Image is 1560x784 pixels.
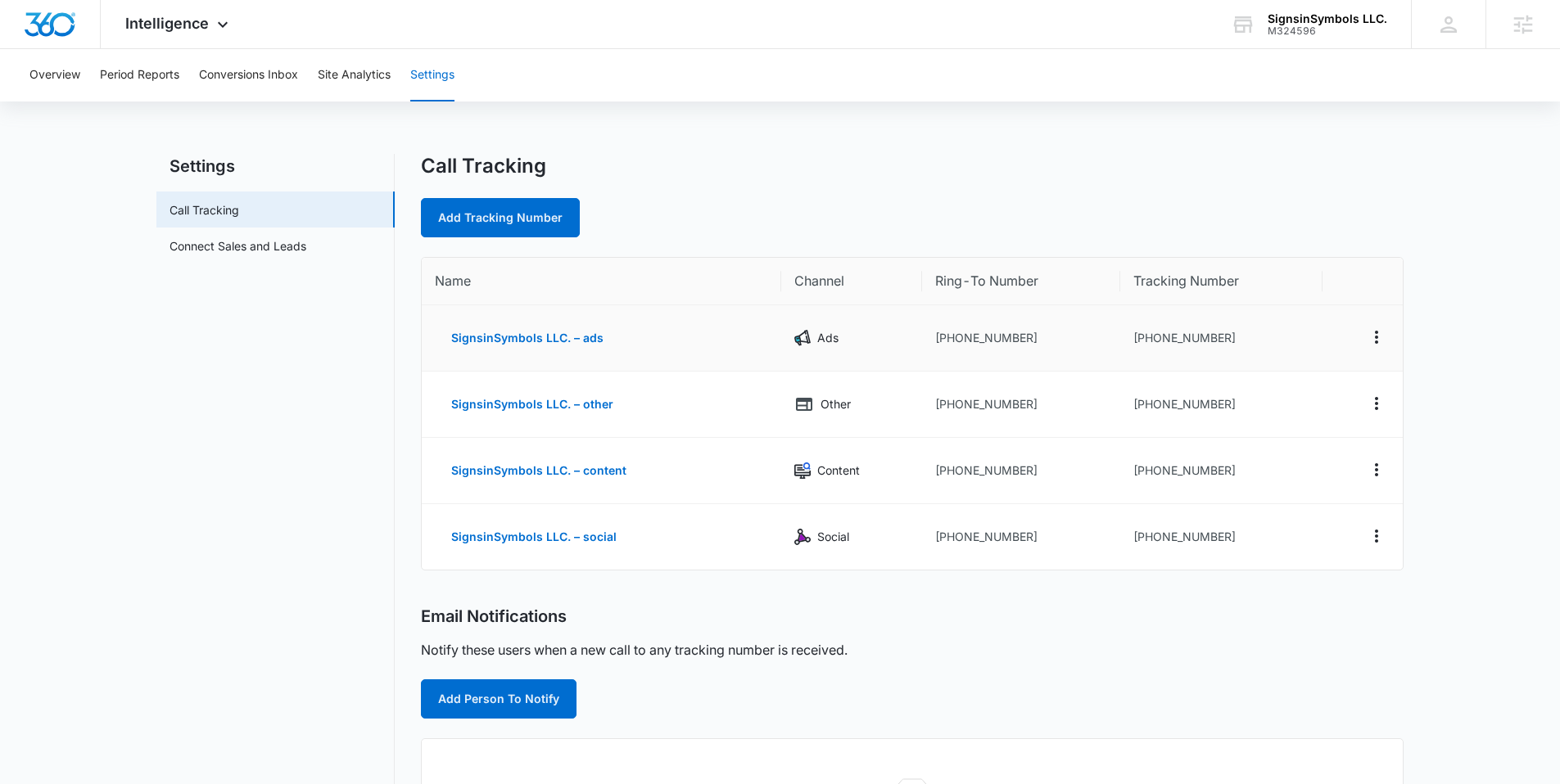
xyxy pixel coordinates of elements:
[817,528,849,546] p: Social
[1268,12,1387,25] div: account name
[100,49,179,101] button: Period Reports
[922,372,1120,438] td: [PHONE_NUMBER]
[435,385,630,424] button: SignsinSymbols LLC. – other
[821,395,851,413] p: Other
[125,15,209,32] span: Intelligence
[435,318,620,358] button: SignsinSymbols LLC. – ads
[421,154,546,178] h1: Call Tracking
[421,679,577,719] button: Add Person To Notify
[1363,457,1390,483] button: Actions
[922,258,1120,305] th: Ring-To Number
[410,49,454,101] button: Settings
[794,330,811,346] img: Ads
[922,438,1120,504] td: [PHONE_NUMBER]
[156,154,395,178] h2: Settings
[421,198,580,237] a: Add Tracking Number
[817,329,839,347] p: Ads
[1120,438,1323,504] td: [PHONE_NUMBER]
[29,49,80,101] button: Overview
[199,49,298,101] button: Conversions Inbox
[318,49,391,101] button: Site Analytics
[421,640,848,660] p: Notify these users when a new call to any tracking number is received.
[781,258,922,305] th: Channel
[1363,390,1390,417] button: Actions
[1268,25,1387,37] div: account id
[794,462,811,479] img: Content
[1120,305,1323,372] td: [PHONE_NUMBER]
[922,305,1120,372] td: [PHONE_NUMBER]
[421,606,567,627] h2: Email Notifications
[435,517,633,556] button: SignsinSymbols LLC. – social
[435,451,643,490] button: SignsinSymbols LLC. – content
[922,504,1120,570] td: [PHONE_NUMBER]
[1363,324,1390,350] button: Actions
[817,462,860,480] p: Content
[170,201,239,219] a: Call Tracking
[422,258,781,305] th: Name
[1120,372,1323,438] td: [PHONE_NUMBER]
[1363,523,1390,549] button: Actions
[170,237,306,255] a: Connect Sales and Leads
[1120,504,1323,570] td: [PHONE_NUMBER]
[1120,258,1323,305] th: Tracking Number
[794,529,811,545] img: Social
